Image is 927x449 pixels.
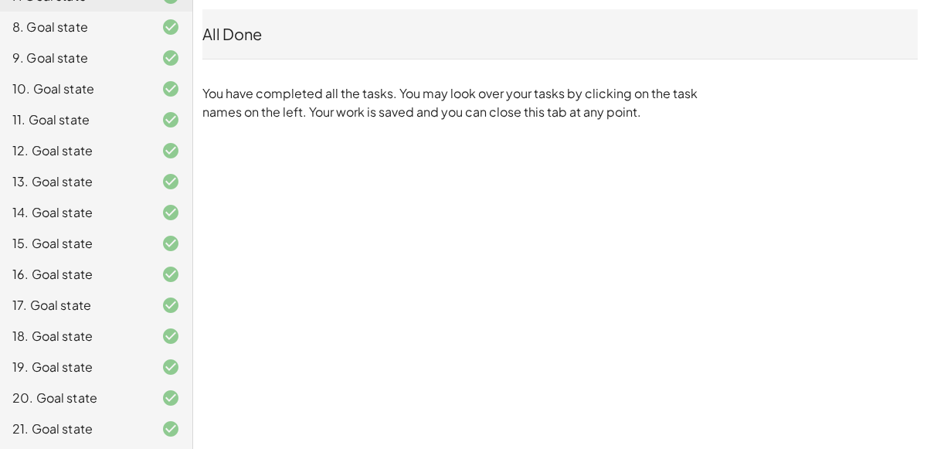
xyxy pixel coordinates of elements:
[161,296,180,315] i: Task finished and correct.
[12,296,137,315] div: 17. Goal state
[161,18,180,36] i: Task finished and correct.
[161,234,180,253] i: Task finished and correct.
[12,18,137,36] div: 8. Goal state
[161,111,180,129] i: Task finished and correct.
[161,327,180,345] i: Task finished and correct.
[161,49,180,67] i: Task finished and correct.
[161,265,180,284] i: Task finished and correct.
[12,203,137,222] div: 14. Goal state
[161,389,180,407] i: Task finished and correct.
[12,111,137,129] div: 11. Goal state
[202,23,918,45] div: All Done
[12,172,137,191] div: 13. Goal state
[12,141,137,160] div: 12. Goal state
[12,389,137,407] div: 20. Goal state
[12,265,137,284] div: 16. Goal state
[12,420,137,438] div: 21. Goal state
[12,49,137,67] div: 9. Goal state
[12,327,137,345] div: 18. Goal state
[161,203,180,222] i: Task finished and correct.
[161,358,180,376] i: Task finished and correct.
[161,80,180,98] i: Task finished and correct.
[161,141,180,160] i: Task finished and correct.
[12,80,137,98] div: 10. Goal state
[202,84,705,121] p: You have completed all the tasks. You may look over your tasks by clicking on the task names on t...
[12,234,137,253] div: 15. Goal state
[12,358,137,376] div: 19. Goal state
[161,420,180,438] i: Task finished and correct.
[161,172,180,191] i: Task finished and correct.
